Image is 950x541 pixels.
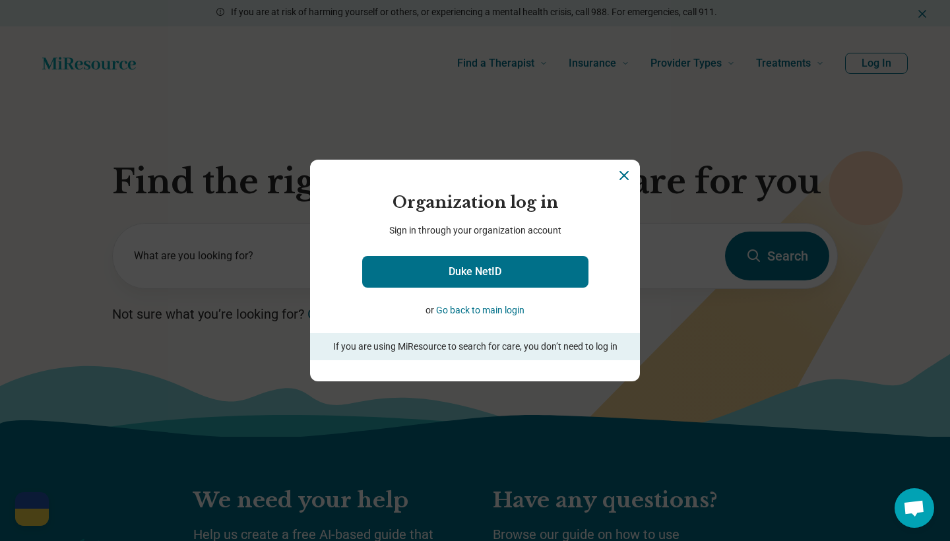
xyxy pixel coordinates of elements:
[436,303,524,317] button: Go back to main login
[616,168,632,183] button: Close
[310,333,640,360] p: If you are using MiResource to search for care, you don’t need to log in
[310,160,640,382] section: Login Dialog
[310,224,640,238] p: Sign in through your organization account
[362,256,588,288] a: Duke NetID
[310,191,640,214] h2: Organization log in
[317,303,633,317] p: or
